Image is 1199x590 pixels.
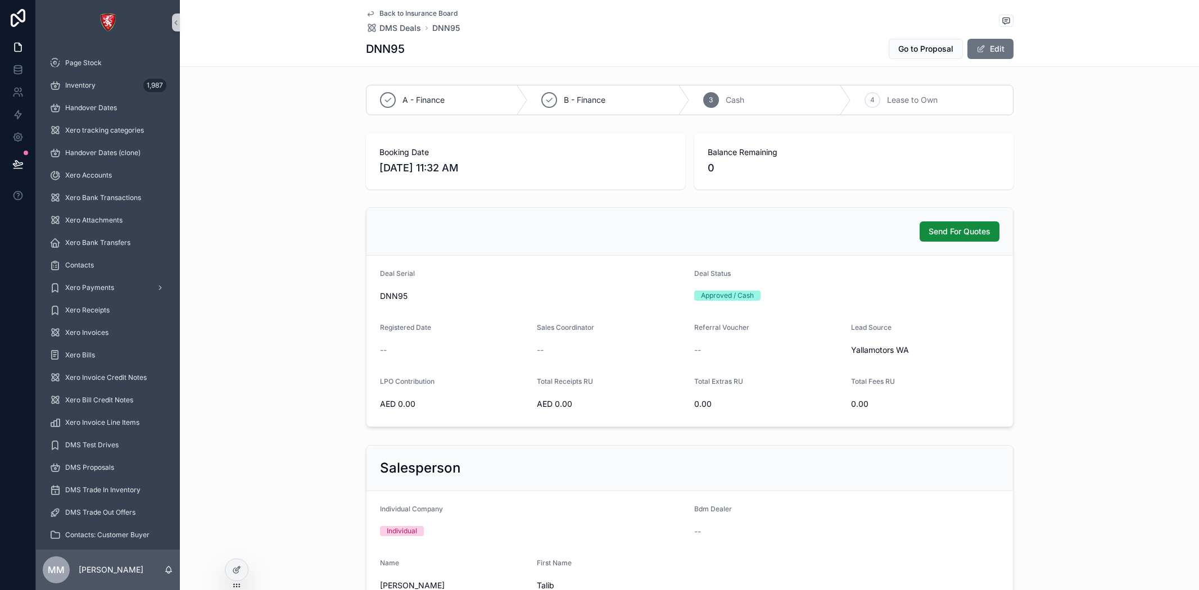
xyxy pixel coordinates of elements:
div: Individual [387,526,417,536]
a: DMS Trade In Inventory [43,480,173,500]
span: Handover Dates [65,103,117,112]
a: Xero Receipts [43,300,173,320]
span: Yallamotors WA [851,344,909,356]
a: DNN95 [432,22,460,34]
span: Xero Payments [65,283,114,292]
span: Xero Bills [65,351,95,360]
a: Xero Payments [43,278,173,298]
span: Total Receipts RU [537,377,593,385]
span: MM [48,563,65,577]
a: Page Stock [43,53,173,73]
span: Xero tracking categories [65,126,144,135]
span: Sales Coordinator [537,323,594,332]
span: Deal Serial [380,269,415,278]
div: Approved / Cash [701,291,754,301]
span: Xero Accounts [65,171,112,180]
h1: DNN95 [366,41,405,57]
button: Go to Proposal [889,39,963,59]
span: Xero Invoices [65,328,108,337]
a: DMS Proposals [43,457,173,478]
a: Xero Bank Transfers [43,233,173,253]
h2: Salesperson [380,459,460,477]
a: Xero Invoices [43,323,173,343]
button: Send For Quotes [920,221,999,242]
span: Registered Date [380,323,431,332]
a: Xero Bill Credit Notes [43,390,173,410]
span: Cash [726,94,744,106]
span: DMS Proposals [65,463,114,472]
a: Xero tracking categories [43,120,173,140]
span: First Name [537,559,572,567]
span: Contacts [65,261,94,270]
a: Handover Dates (clone) [43,143,173,163]
span: Lead Source [851,323,892,332]
span: Xero Attachments [65,216,123,225]
span: LPO Contribution [380,377,435,385]
span: Name [380,559,399,567]
span: 4 [870,96,875,105]
div: scrollable content [36,45,180,550]
span: Xero Invoice Credit Notes [65,373,147,382]
span: DMS Trade Out Offers [65,508,135,517]
span: 0 [708,160,1000,176]
span: Xero Bill Credit Notes [65,396,133,405]
a: Xero Accounts [43,165,173,185]
span: AED 0.00 [537,398,685,410]
span: -- [694,526,701,537]
span: 0.00 [694,398,843,410]
img: App logo [99,13,117,31]
a: Xero Invoice Line Items [43,412,173,433]
div: 1,987 [143,79,166,92]
a: Inventory1,987 [43,75,173,96]
p: [PERSON_NAME] [79,564,143,575]
a: Xero Invoice Credit Notes [43,367,173,388]
span: DMS Deals [379,22,421,34]
a: Xero Attachments [43,210,173,230]
span: Page Stock [65,58,102,67]
span: Contacts: Customer Buyer [65,530,150,539]
span: Bdm Dealer [694,505,732,513]
span: Go to Proposal [898,43,953,55]
a: Handover Dates [43,98,173,118]
a: Xero Bills [43,345,173,365]
span: Inventory [65,81,96,90]
span: DNN95 [380,291,685,302]
span: Balance Remaining [708,147,1000,158]
span: Booking Date [379,147,672,158]
span: Xero Bank Transactions [65,193,141,202]
span: Xero Invoice Line Items [65,418,139,427]
span: Handover Dates (clone) [65,148,141,157]
span: B - Finance [564,94,605,106]
span: -- [380,344,387,356]
span: Total Extras RU [694,377,743,385]
span: Individual Company [380,505,443,513]
a: DMS Trade Out Offers [43,502,173,523]
a: Contacts: Customer Buyer [43,525,173,545]
span: Total Fees RU [851,377,895,385]
a: Contacts [43,255,173,275]
a: Back to Insurance Board [366,9,458,18]
span: -- [694,344,701,356]
a: DMS Deals [366,22,421,34]
span: Back to Insurance Board [379,9,458,18]
span: Lease to Own [887,94,938,106]
a: Xero Bank Transactions [43,188,173,208]
span: Send For Quotes [929,226,990,237]
span: A - Finance [402,94,445,106]
button: Edit [967,39,1014,59]
span: AED 0.00 [380,398,528,410]
span: Referral Voucher [694,323,749,332]
span: Deal Status [694,269,731,278]
a: DMS Test Drives [43,435,173,455]
span: DMS Test Drives [65,441,119,450]
span: 3 [709,96,713,105]
span: [DATE] 11:32 AM [379,160,672,176]
span: Xero Bank Transfers [65,238,130,247]
span: Xero Receipts [65,306,110,315]
span: -- [537,344,544,356]
span: 0.00 [851,398,999,410]
span: DMS Trade In Inventory [65,485,141,494]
